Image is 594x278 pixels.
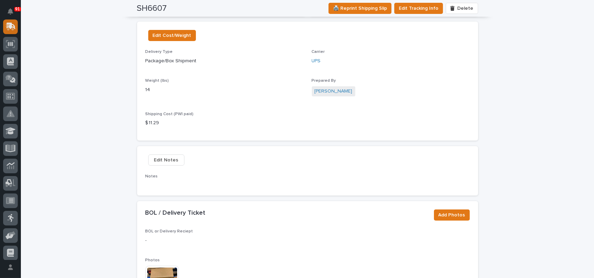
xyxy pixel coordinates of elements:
[145,86,303,94] p: 14
[312,50,325,54] span: Carrier
[145,174,158,178] span: Notes
[434,209,470,221] button: Add Photos
[153,31,191,40] span: Edit Cost/Weight
[145,119,303,127] p: $ 11.29
[446,3,478,14] button: Delete
[145,229,193,233] span: BOL or Delivery Reciept
[148,30,196,41] button: Edit Cost/Weight
[145,50,173,54] span: Delivery Type
[312,57,321,65] a: UPS
[394,3,443,14] button: Edit Tracking Info
[145,209,206,217] h2: BOL / Delivery Ticket
[145,258,160,262] span: Photos
[145,79,169,83] span: Weight (lbs)
[3,4,18,19] button: Notifications
[312,79,336,83] span: Prepared By
[315,88,353,95] a: [PERSON_NAME]
[145,57,303,65] p: Package/Box Shipment
[148,154,184,166] button: Edit Notes
[438,211,465,219] span: Add Photos
[9,8,18,19] div: Notifications91
[328,3,391,14] button: 🖨️ Reprint Shipping Slip
[145,112,194,116] span: Shipping Cost (PWI paid)
[145,237,470,244] p: -
[15,7,20,11] p: 91
[154,156,179,164] span: Edit Notes
[399,4,438,13] span: Edit Tracking Info
[333,4,387,13] span: 🖨️ Reprint Shipping Slip
[458,5,474,11] span: Delete
[137,3,167,14] h2: SH6607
